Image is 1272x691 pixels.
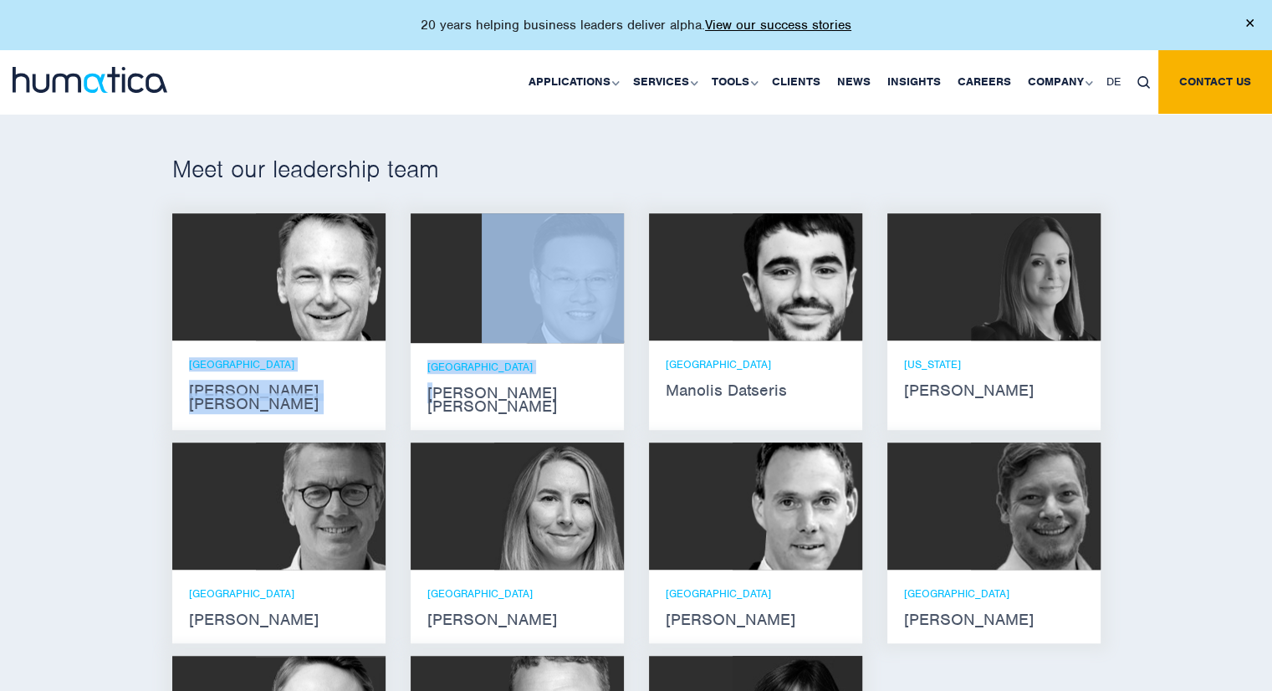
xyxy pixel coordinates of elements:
strong: [PERSON_NAME] [189,613,369,627]
img: Andros Payne [256,213,386,340]
a: Applications [520,50,625,114]
a: Services [625,50,703,114]
p: [GEOGRAPHIC_DATA] [904,586,1084,601]
strong: [PERSON_NAME] [PERSON_NAME] [189,384,369,411]
img: Andreas Knobloch [733,443,862,570]
img: Manolis Datseris [733,213,862,340]
img: search_icon [1137,76,1150,89]
a: Tools [703,50,764,114]
p: [GEOGRAPHIC_DATA] [666,586,845,601]
a: View our success stories [705,17,851,33]
img: Zoë Fox [494,443,624,570]
strong: Manolis Datseris [666,384,845,397]
p: [GEOGRAPHIC_DATA] [189,357,369,371]
strong: [PERSON_NAME] [904,613,1084,627]
strong: [PERSON_NAME] [427,613,607,627]
p: [US_STATE] [904,357,1084,371]
img: Melissa Mounce [971,213,1101,340]
p: [GEOGRAPHIC_DATA] [666,357,845,371]
a: Insights [879,50,949,114]
img: Jan Löning [256,443,386,570]
strong: [PERSON_NAME] [904,384,1084,397]
span: DE [1106,74,1121,89]
a: DE [1098,50,1129,114]
p: [GEOGRAPHIC_DATA] [427,360,607,374]
p: [GEOGRAPHIC_DATA] [189,586,369,601]
strong: [PERSON_NAME] [PERSON_NAME] [427,386,607,413]
a: Contact us [1158,50,1272,114]
h2: Meet our leadership team [172,154,1101,184]
p: [GEOGRAPHIC_DATA] [427,586,607,601]
strong: [PERSON_NAME] [666,613,845,627]
img: Claudio Limacher [971,443,1101,570]
a: Clients [764,50,829,114]
img: logo [13,67,167,93]
a: News [829,50,879,114]
a: Company [1019,50,1098,114]
a: Careers [949,50,1019,114]
img: Jen Jee Chan [482,213,624,343]
p: 20 years helping business leaders deliver alpha. [421,17,851,33]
